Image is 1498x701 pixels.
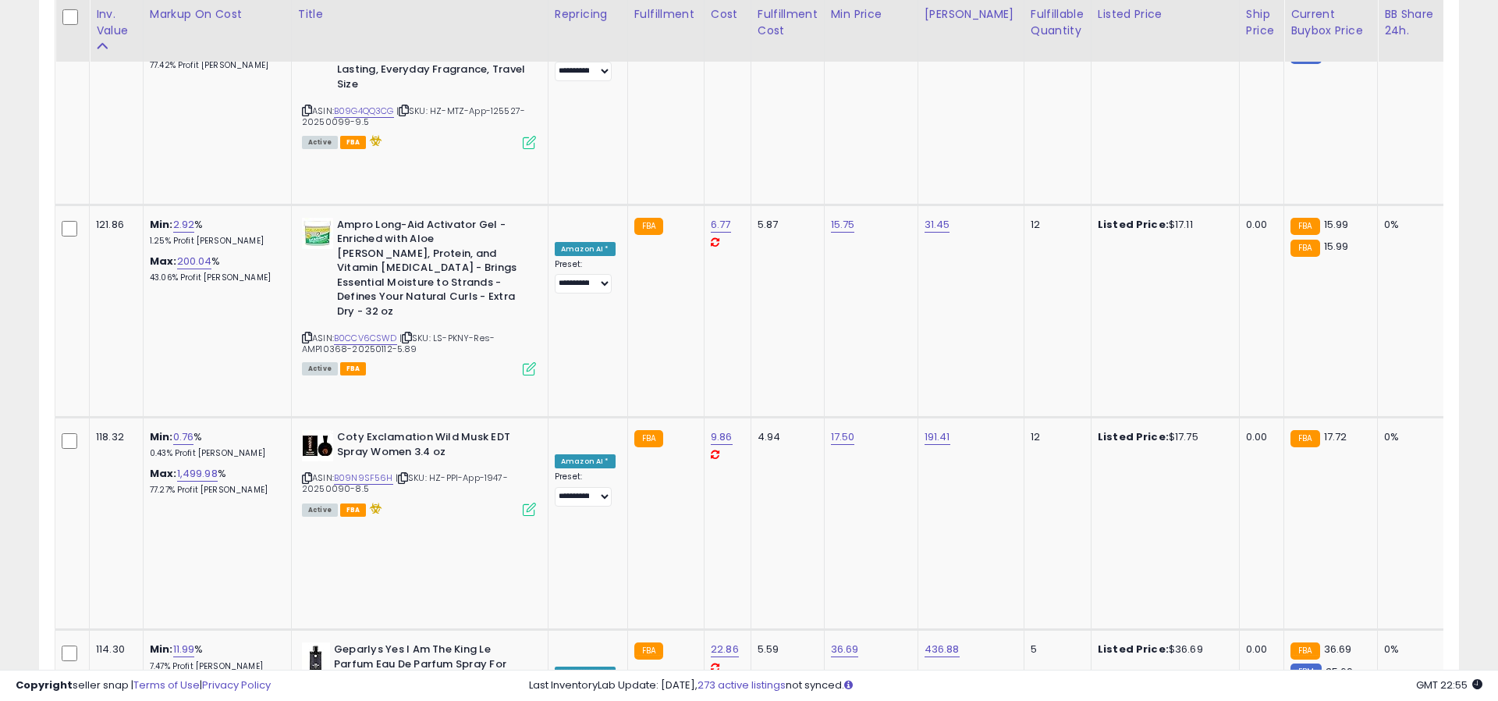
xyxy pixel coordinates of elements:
[96,6,137,39] div: Inv. value
[302,642,330,674] img: 31x4sOXAYiL._SL40_.jpg
[334,471,393,485] a: B09N9SF56H
[302,471,508,495] span: | SKU: HZ-PPI-App-1947-20250090-8.5
[202,678,271,692] a: Privacy Policy
[1384,6,1441,39] div: BB Share 24h.
[1246,6,1277,39] div: Ship Price
[173,642,195,657] a: 11.99
[150,467,279,496] div: %
[1324,239,1349,254] span: 15.99
[925,642,960,657] a: 436.88
[831,642,859,657] a: 36.69
[1384,430,1436,444] div: 0%
[16,678,271,693] div: seller snap | |
[555,6,621,23] div: Repricing
[831,429,855,445] a: 17.50
[1246,430,1272,444] div: 0.00
[334,332,397,345] a: B0CCV6CSWD
[1246,642,1272,657] div: 0.00
[1098,217,1169,232] b: Listed Price:
[925,6,1017,23] div: [PERSON_NAME]
[1098,429,1169,444] b: Listed Price:
[337,430,527,463] b: Coty Exclamation Wild Musk EDT Spray Women 3.4 oz
[334,642,524,690] b: Geparlys Yes I Am The King Le Parfum Eau De Parfum Spray For Men, 3.4 Ounce
[831,6,911,23] div: Min Price
[150,466,177,481] b: Max:
[1098,218,1227,232] div: $17.11
[711,429,733,445] a: 9.86
[758,218,812,232] div: 5.87
[529,678,1482,693] div: Last InventoryLab Update: [DATE], not synced.
[711,642,739,657] a: 22.86
[96,430,131,444] div: 118.32
[555,242,616,256] div: Amazon AI *
[1031,218,1079,232] div: 12
[340,362,367,375] span: FBA
[758,6,818,39] div: Fulfillment Cost
[555,259,616,294] div: Preset:
[634,218,663,235] small: FBA
[1031,642,1079,657] div: 5
[150,429,173,444] b: Min:
[555,46,616,81] div: Preset:
[16,678,73,692] strong: Copyright
[337,218,527,323] b: Ampro Long-Aid Activator Gel - Enriched with Aloe [PERSON_NAME], Protein, and Vitamin [MEDICAL_DA...
[1324,217,1349,232] span: 15.99
[133,678,200,692] a: Terms of Use
[302,504,338,517] span: All listings currently available for purchase on Amazon
[634,6,698,23] div: Fulfillment
[1098,642,1169,657] b: Listed Price:
[150,430,279,459] div: %
[758,430,812,444] div: 4.94
[177,466,218,482] a: 1,499.98
[302,105,525,128] span: | SKU: HZ-MTZ-App-125527-20250099-9.5
[758,642,812,657] div: 5.59
[173,217,195,233] a: 2.92
[96,642,131,657] div: 114.30
[1290,218,1319,235] small: FBA
[634,430,663,447] small: FBA
[711,6,744,23] div: Cost
[925,429,950,445] a: 191.41
[1098,642,1227,657] div: $36.69
[340,136,367,149] span: FBA
[302,332,495,355] span: | SKU: LS-PKNY-Res-AMP10368-20250112-5.89
[302,136,338,149] span: All listings currently available for purchase on Amazon
[711,217,731,233] a: 6.77
[1098,6,1233,23] div: Listed Price
[177,254,212,269] a: 200.04
[150,218,279,247] div: %
[1326,48,1351,63] span: 18.09
[150,642,173,657] b: Min:
[150,272,279,283] p: 43.06% Profit [PERSON_NAME]
[1324,429,1347,444] span: 17.72
[831,217,855,233] a: 15.75
[1384,642,1436,657] div: 0%
[150,254,279,283] div: %
[1290,6,1371,39] div: Current Buybox Price
[302,218,333,249] img: 51B3PQhlDHL._SL40_.jpg
[150,254,177,269] b: Max:
[698,678,786,692] a: 273 active listings
[150,485,279,496] p: 77.27% Profit [PERSON_NAME]
[1416,678,1482,692] span: 2025-08-11 22:55 GMT
[150,236,279,247] p: 1.25% Profit [PERSON_NAME]
[555,471,616,507] div: Preset:
[1384,218,1436,232] div: 0%
[334,105,394,118] a: B09G4QQ3CG
[150,217,173,232] b: Min:
[173,429,194,445] a: 0.76
[1031,6,1084,39] div: Fulfillable Quantity
[302,362,338,375] span: All listings currently available for purchase on Amazon
[150,642,279,671] div: %
[1324,642,1352,657] span: 36.69
[302,430,333,461] img: 41kc8WtQp5L._SL40_.jpg
[96,218,131,232] div: 121.86
[366,135,382,146] i: hazardous material
[302,218,536,374] div: ASIN:
[150,60,279,71] p: 77.42% Profit [PERSON_NAME]
[1246,218,1272,232] div: 0.00
[302,430,536,514] div: ASIN:
[366,503,382,514] i: hazardous material
[298,6,541,23] div: Title
[340,504,367,517] span: FBA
